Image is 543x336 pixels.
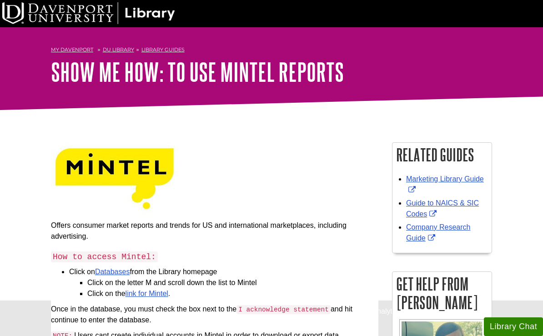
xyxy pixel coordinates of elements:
[51,304,378,326] p: Once in the database, you must check the box next to the and hit continue to enter the database.
[69,266,378,299] li: Click on from the Library homepage
[51,46,93,54] a: My Davenport
[484,317,543,336] button: Library Chat
[51,142,178,216] img: mintel logo
[51,220,378,242] p: Offers consumer market reports and trends for US and international marketplaces, including advert...
[236,305,331,314] code: I acknowledge statement
[406,199,479,218] a: Link opens in new window
[95,268,130,276] a: Databases
[392,143,492,167] h2: Related Guides
[126,290,168,297] a: link for Mintel
[392,272,492,315] h2: Get Help From [PERSON_NAME]
[406,223,470,242] a: Link opens in new window
[51,58,344,86] a: Show Me How: To Use Mintel Reports
[141,46,185,53] a: Library Guides
[51,251,158,262] code: How to access Mintel:
[406,175,484,194] a: Link opens in new window
[87,288,378,299] li: Click on the .
[103,46,134,53] a: DU Library
[2,2,175,24] img: DU Library
[87,277,378,288] li: Click on the letter M and scroll down the list to Mintel
[51,44,492,58] nav: breadcrumb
